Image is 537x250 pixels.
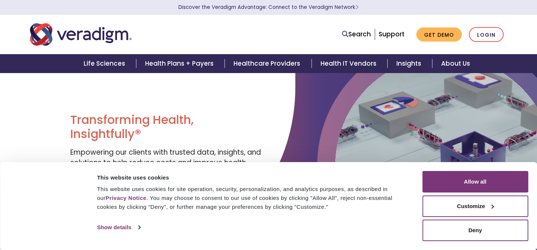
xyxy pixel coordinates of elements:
[469,27,504,42] a: Login
[70,147,261,178] span: Empowering our clients with trusted data, insights, and solutions to help reduce costs and improv...
[432,54,479,73] a: About Us
[422,171,528,193] button: Allow all
[97,185,414,211] div: This website uses cookies for site operation, security, personalization, and analytics purposes, ...
[105,195,146,201] a: Privacy Notice
[75,54,136,73] a: Life Sciences
[387,54,432,73] a: Insights
[312,54,387,73] a: Health IT Vendors
[379,30,405,39] a: Support
[136,54,225,73] a: Health Plans + Payers
[342,29,371,39] a: Search
[422,220,528,241] button: Deny
[30,22,132,47] img: Veradigm logo
[70,113,263,141] h1: Transforming Health, Insightfully®
[97,173,414,182] div: This website uses cookies
[355,4,359,11] span: Learn More
[422,195,528,217] button: Customize
[178,4,359,11] a: Discover the Veradigm Advantage: Connect to the Veradigm NetworkLearn More
[225,54,311,73] a: Healthcare Providers
[416,27,462,42] a: Get Demo
[97,222,140,233] a: Show details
